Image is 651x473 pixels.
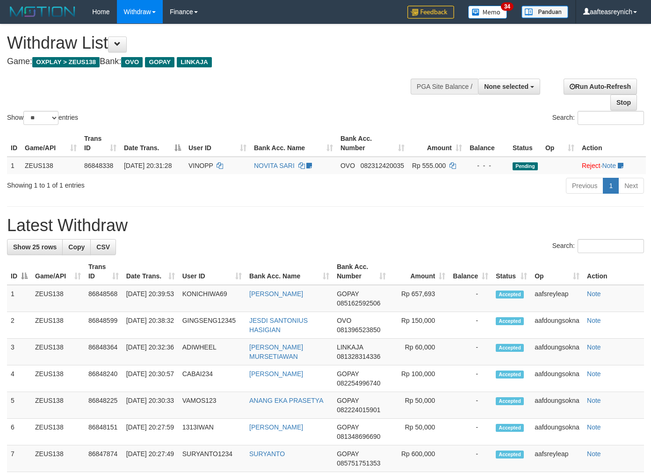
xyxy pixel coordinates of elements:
[124,162,172,169] span: [DATE] 20:31:28
[85,312,123,339] td: 86848599
[340,162,355,169] span: OVO
[31,392,85,419] td: ZEUS138
[96,243,110,251] span: CSV
[249,397,323,404] a: ANANG EKA PRASETYA
[31,419,85,445] td: ZEUS138
[7,258,31,285] th: ID: activate to sort column descending
[449,312,492,339] td: -
[7,392,31,419] td: 5
[7,130,21,157] th: ID
[531,365,583,392] td: aafdoungsokna
[249,290,303,298] a: [PERSON_NAME]
[513,162,538,170] span: Pending
[449,258,492,285] th: Balance: activate to sort column ascending
[496,397,524,405] span: Accepted
[85,445,123,472] td: 86847874
[390,419,449,445] td: Rp 50,000
[470,161,505,170] div: - - -
[7,285,31,312] td: 1
[21,157,80,174] td: ZEUS138
[390,285,449,312] td: Rp 657,693
[7,312,31,339] td: 2
[254,162,295,169] a: NOVITA SARI
[31,285,85,312] td: ZEUS138
[179,445,246,472] td: SURYANTO1234
[85,258,123,285] th: Trans ID: activate to sort column ascending
[390,365,449,392] td: Rp 100,000
[484,83,528,90] span: None selected
[7,445,31,472] td: 7
[587,317,601,324] a: Note
[602,162,616,169] a: Note
[478,79,540,95] button: None selected
[7,365,31,392] td: 4
[496,371,524,378] span: Accepted
[582,162,600,169] a: Reject
[31,258,85,285] th: Game/API: activate to sort column ascending
[603,178,619,194] a: 1
[492,258,531,285] th: Status: activate to sort column ascending
[249,423,303,431] a: [PERSON_NAME]
[566,178,603,194] a: Previous
[337,450,359,458] span: GOPAY
[337,343,363,351] span: LINKAJA
[23,111,58,125] select: Showentries
[496,291,524,298] span: Accepted
[21,130,80,157] th: Game/API: activate to sort column ascending
[587,370,601,378] a: Note
[390,339,449,365] td: Rp 60,000
[179,258,246,285] th: User ID: activate to sort column ascending
[7,216,644,235] h1: Latest Withdraw
[246,258,333,285] th: Bank Acc. Name: activate to sort column ascending
[123,419,179,445] td: [DATE] 20:27:59
[179,339,246,365] td: ADIWHEEL
[587,290,601,298] a: Note
[337,406,380,414] span: Copy 082224015901 to clipboard
[587,343,601,351] a: Note
[179,312,246,339] td: GINGSENG12345
[337,353,380,360] span: Copy 081328314336 to clipboard
[249,370,303,378] a: [PERSON_NAME]
[7,34,425,52] h1: Withdraw List
[179,285,246,312] td: KONICHIWA69
[583,258,644,285] th: Action
[449,419,492,445] td: -
[13,243,57,251] span: Show 25 rows
[531,285,583,312] td: aafsreyleap
[179,365,246,392] td: CABAI234
[249,450,285,458] a: SURYANTO
[587,423,601,431] a: Note
[531,392,583,419] td: aafdoungsokna
[179,392,246,419] td: VAMOS123
[496,317,524,325] span: Accepted
[501,2,514,11] span: 34
[412,162,446,169] span: Rp 555.000
[390,258,449,285] th: Amount: activate to sort column ascending
[7,339,31,365] td: 3
[123,392,179,419] td: [DATE] 20:30:33
[361,162,404,169] span: Copy 082312420035 to clipboard
[411,79,478,95] div: PGA Site Balance /
[449,285,492,312] td: -
[390,312,449,339] td: Rp 150,000
[85,365,123,392] td: 86848240
[123,258,179,285] th: Date Trans.: activate to sort column ascending
[337,317,351,324] span: OVO
[337,299,380,307] span: Copy 085162592506 to clipboard
[496,451,524,458] span: Accepted
[578,157,646,174] td: ·
[7,5,78,19] img: MOTION_logo.png
[449,445,492,472] td: -
[578,239,644,253] input: Search:
[7,57,425,66] h4: Game: Bank:
[177,57,212,67] span: LINKAJA
[449,365,492,392] td: -
[337,433,380,440] span: Copy 081348696690 to clipboard
[84,162,113,169] span: 86848338
[7,419,31,445] td: 6
[120,130,185,157] th: Date Trans.: activate to sort column descending
[337,130,408,157] th: Bank Acc. Number: activate to sort column ascending
[337,370,359,378] span: GOPAY
[85,285,123,312] td: 86848568
[80,130,120,157] th: Trans ID: activate to sort column ascending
